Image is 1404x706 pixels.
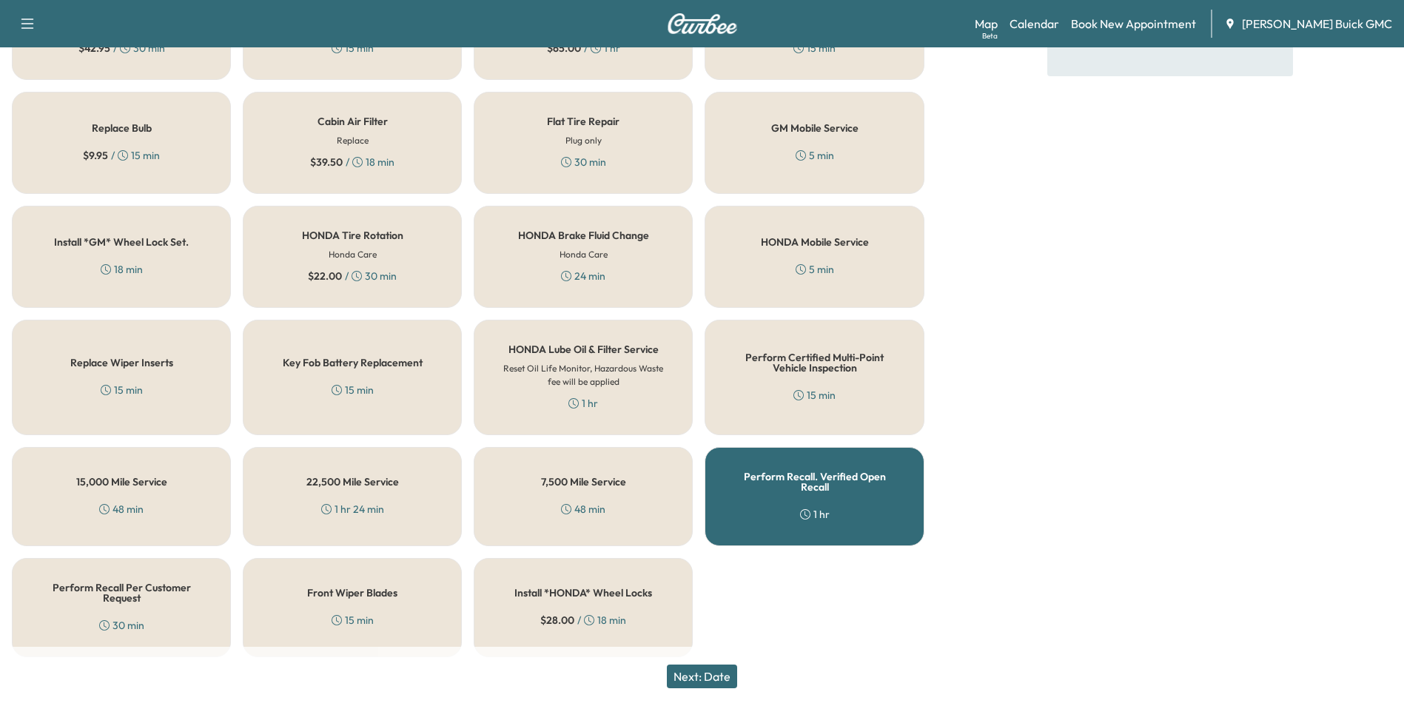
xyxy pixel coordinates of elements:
[310,155,394,169] div: / 18 min
[975,15,998,33] a: MapBeta
[561,269,605,283] div: 24 min
[1071,15,1196,33] a: Book New Appointment
[540,613,574,628] span: $ 28.00
[70,357,173,368] h5: Replace Wiper Inserts
[568,396,598,411] div: 1 hr
[498,362,668,389] h6: Reset Oil Life Monitor, Hazardous Waste fee will be applied
[36,582,206,603] h5: Perform Recall Per Customer Request
[561,155,606,169] div: 30 min
[321,502,384,517] div: 1 hr 24 min
[337,134,369,147] h6: Replace
[78,41,165,56] div: / 30 min
[982,30,998,41] div: Beta
[1010,15,1059,33] a: Calendar
[92,123,152,133] h5: Replace Bulb
[283,357,423,368] h5: Key Fob Battery Replacement
[54,237,189,247] h5: Install *GM* Wheel Lock Set.
[508,344,659,354] h5: HONDA Lube Oil & Filter Service
[1242,15,1392,33] span: [PERSON_NAME] Buick GMC
[83,148,160,163] div: / 15 min
[101,262,143,277] div: 18 min
[793,388,836,403] div: 15 min
[99,502,144,517] div: 48 min
[547,41,581,56] span: $ 65.00
[560,248,608,261] h6: Honda Care
[771,123,859,133] h5: GM Mobile Service
[308,269,397,283] div: / 30 min
[800,507,830,522] div: 1 hr
[101,383,143,397] div: 15 min
[307,588,397,598] h5: Front Wiper Blades
[99,618,144,633] div: 30 min
[729,352,899,373] h5: Perform Certified Multi-Point Vehicle Inspection
[302,230,403,241] h5: HONDA Tire Rotation
[518,230,649,241] h5: HONDA Brake Fluid Change
[667,665,737,688] button: Next: Date
[761,237,869,247] h5: HONDA Mobile Service
[729,471,899,492] h5: Perform Recall. Verified Open Recall
[332,383,374,397] div: 15 min
[796,262,834,277] div: 5 min
[83,148,108,163] span: $ 9.95
[561,502,605,517] div: 48 min
[514,588,652,598] h5: Install *HONDA* Wheel Locks
[318,116,388,127] h5: Cabin Air Filter
[667,13,738,34] img: Curbee Logo
[547,116,619,127] h5: Flat Tire Repair
[332,613,374,628] div: 15 min
[541,477,626,487] h5: 7,500 Mile Service
[306,477,399,487] h5: 22,500 Mile Service
[540,613,626,628] div: / 18 min
[332,41,374,56] div: 15 min
[308,269,342,283] span: $ 22.00
[78,41,110,56] span: $ 42.95
[565,134,602,147] h6: Plug only
[310,155,343,169] span: $ 39.50
[547,41,620,56] div: / 1 hr
[76,477,167,487] h5: 15,000 Mile Service
[793,41,836,56] div: 15 min
[329,248,377,261] h6: Honda Care
[796,148,834,163] div: 5 min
